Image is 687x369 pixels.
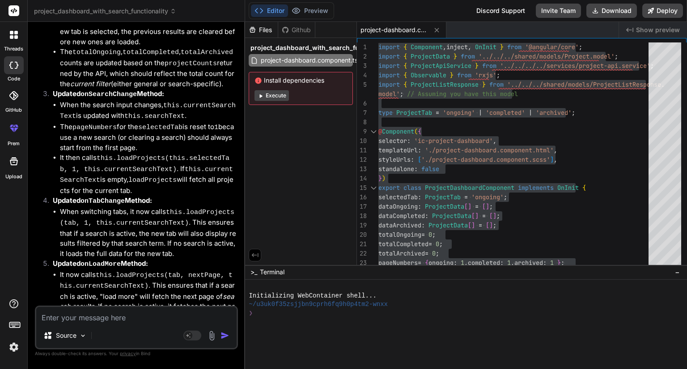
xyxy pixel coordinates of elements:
[70,80,111,88] em: current filter
[245,25,278,34] div: Files
[249,292,376,300] span: Initializing WebContainer shell...
[411,52,450,60] span: ProjectData
[382,127,414,135] span: Component
[464,202,468,210] span: [
[436,240,439,248] span: 0
[60,207,236,259] li: When switching tabs, it now calls . This ensures that if a search is active, the new tab will als...
[550,155,554,164] span: ]
[421,221,425,229] span: :
[489,212,493,220] span: [
[60,153,236,196] li: It then calls . If is empty, will fetch all projects for the current tab.
[425,212,428,220] span: :
[414,137,493,145] span: 'ic-project-dashboard'
[357,99,367,108] div: 6
[378,174,382,182] span: }
[5,106,22,114] label: GitHub
[421,155,550,164] span: './project-dashboard.component.scss'
[475,212,479,220] span: ]
[34,7,176,16] span: project_dashboard_with_search_functionality
[443,43,446,51] span: ,
[251,4,288,17] button: Editor
[673,265,682,279] button: −
[418,155,421,164] span: [
[403,71,407,79] span: {
[378,80,400,88] span: import
[400,90,403,98] span: ;
[436,249,439,257] span: ;
[396,109,432,117] span: ProjectTab
[414,127,418,135] span: (
[250,43,392,52] span: project_dashboard_with_search_functionality
[461,52,475,60] span: from
[288,4,332,17] button: Preview
[479,52,615,60] span: '../../../shared/models/Project.model'
[554,155,557,164] span: ,
[425,146,554,154] span: './project-dashboard.component.html'
[124,113,185,120] code: this.searchText
[514,259,543,267] span: archived
[425,202,464,210] span: ProjectData
[378,231,421,239] span: totalOngoing
[493,137,496,145] span: ,
[486,202,489,210] span: ]
[357,146,367,155] div: 11
[378,109,393,117] span: type
[557,259,561,267] span: }
[482,202,486,210] span: [
[378,184,400,192] span: export
[221,331,229,340] img: icon
[378,259,418,267] span: pageNumbers
[81,197,125,205] code: onTabChange
[457,71,471,79] span: from
[56,331,76,340] p: Source
[418,259,421,267] span: =
[479,109,482,117] span: |
[557,184,579,192] span: OnInit
[260,55,359,66] span: project-dashboard.component.ts
[411,71,446,79] span: Observable
[214,124,218,131] code: 1
[407,137,411,145] span: :
[8,75,20,83] label: code
[357,239,367,249] div: 21
[120,351,136,356] span: privacy
[249,300,388,309] span: ~/u3uk0f35zsjjbn9cprh6fq9h0p4tm2-wnxx
[357,193,367,202] div: 16
[4,45,23,53] label: threads
[493,212,496,220] span: ]
[357,221,367,230] div: 19
[582,184,586,192] span: {
[181,49,233,56] code: totalArchived
[378,212,425,220] span: dataCompleted
[454,52,457,60] span: }
[500,43,504,51] span: }
[357,202,367,211] div: 17
[128,176,177,184] code: loadProjects
[260,268,284,277] span: Terminal
[357,164,367,174] div: 13
[278,25,315,34] div: Github
[8,140,20,147] label: prem
[357,211,367,221] div: 18
[468,259,500,267] span: completed
[403,62,407,70] span: {
[486,221,489,229] span: [
[461,259,464,267] span: 1
[439,240,443,248] span: ;
[518,184,554,192] span: implements
[432,231,436,239] span: ;
[468,221,471,229] span: [
[428,221,468,229] span: ProjectData
[579,43,582,51] span: ;
[482,62,496,70] span: from
[357,183,367,193] div: 15
[60,155,229,173] code: this.loadProjects(this.selectedTab, 1, this.currentSearchText)
[432,212,471,220] span: ProjectData
[357,80,367,89] div: 5
[464,193,468,201] span: =
[418,127,421,135] span: {
[504,193,507,201] span: ;
[378,165,414,173] span: standalone
[636,25,680,34] span: Show preview
[378,43,400,51] span: import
